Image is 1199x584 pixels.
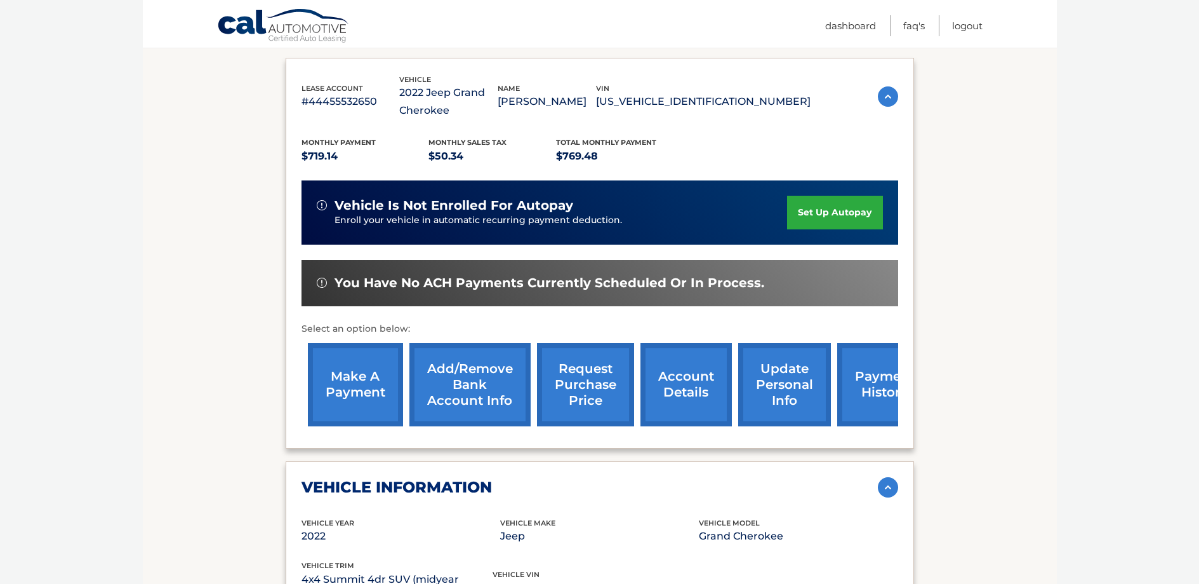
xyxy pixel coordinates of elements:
[301,519,354,527] span: vehicle Year
[301,93,400,111] p: #44455532650
[301,322,898,337] p: Select an option below:
[428,138,507,147] span: Monthly sales Tax
[738,343,831,426] a: update personal info
[301,84,363,93] span: lease account
[498,93,596,111] p: [PERSON_NAME]
[596,84,609,93] span: vin
[317,200,327,210] img: alert-white.svg
[640,343,732,426] a: account details
[537,343,634,426] a: request purchase price
[301,478,492,497] h2: vehicle information
[317,278,327,288] img: alert-white.svg
[335,214,788,227] p: Enroll your vehicle in automatic recurring payment deduction.
[428,147,556,165] p: $50.34
[903,15,925,36] a: FAQ's
[335,275,764,291] span: You have no ACH payments currently scheduled or in process.
[335,198,573,214] span: vehicle is not enrolled for autopay
[493,570,540,579] span: vehicle vin
[500,519,555,527] span: vehicle make
[301,138,376,147] span: Monthly Payment
[409,343,531,426] a: Add/Remove bank account info
[556,147,684,165] p: $769.48
[837,343,932,426] a: payment history
[878,86,898,107] img: accordion-active.svg
[787,196,882,229] a: set up autopay
[308,343,403,426] a: make a payment
[399,84,498,119] p: 2022 Jeep Grand Cherokee
[399,75,431,84] span: vehicle
[217,8,350,45] a: Cal Automotive
[596,93,811,111] p: [US_VEHICLE_IDENTIFICATION_NUMBER]
[699,527,898,545] p: Grand Cherokee
[500,527,699,545] p: Jeep
[825,15,876,36] a: Dashboard
[301,561,354,570] span: vehicle trim
[301,527,500,545] p: 2022
[556,138,656,147] span: Total Monthly Payment
[498,84,520,93] span: name
[301,147,429,165] p: $719.14
[878,477,898,498] img: accordion-active.svg
[952,15,983,36] a: Logout
[699,519,760,527] span: vehicle model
